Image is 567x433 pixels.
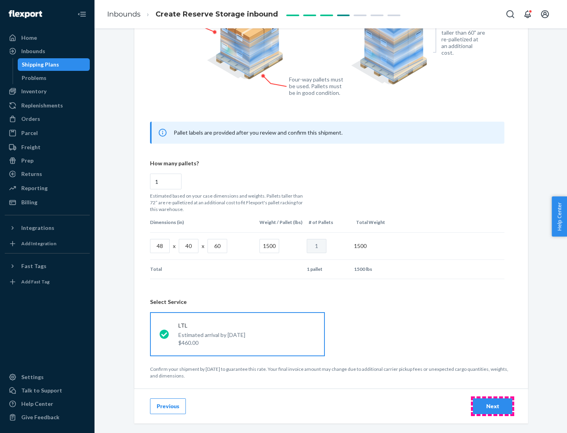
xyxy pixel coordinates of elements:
p: Estimated arrival by [DATE] [178,331,245,339]
a: Settings [5,371,90,383]
div: Integrations [21,224,54,232]
div: Prep [21,157,33,165]
a: Inbounds [107,10,141,19]
a: Returns [5,168,90,180]
a: Talk to Support [5,384,90,397]
div: Fast Tags [21,262,46,270]
div: Give Feedback [21,413,59,421]
a: Orders [5,113,90,125]
div: Inventory [21,87,46,95]
th: # of Pallets [306,213,353,232]
td: Total [150,260,256,279]
span: Pallet labels are provided after you review and confirm this shipment. [174,129,343,136]
a: Inventory [5,85,90,98]
a: Problems [18,72,90,84]
p: Estimated based on your case dimensions and weights. Pallets taller than 72” are re-palletized at... [150,192,308,213]
div: Orders [21,115,40,123]
header: Select Service [150,298,512,306]
th: Total Weight [353,213,400,232]
div: Billing [21,198,37,206]
a: Inbounds [5,45,90,57]
p: x [173,242,176,250]
div: Home [21,34,37,42]
figcaption: Four-way pallets must be used. Pallets must be in good condition. [289,76,344,96]
th: Dimensions (in) [150,213,256,232]
div: Inbounds [21,47,45,55]
p: $460.00 [178,339,245,347]
a: Home [5,31,90,44]
p: How many pallets? [150,159,504,167]
th: Weight / Pallet (lbs) [256,213,306,232]
td: 1500 lbs [351,260,398,279]
button: Help Center [552,196,567,237]
div: Reporting [21,184,48,192]
button: Close Navigation [74,6,90,22]
button: Give Feedback [5,411,90,424]
td: 1 pallet [304,260,351,279]
div: Shipping Plans [22,61,59,68]
a: Add Integration [5,237,90,250]
div: Talk to Support [21,387,62,394]
button: Previous [150,398,186,414]
a: Reporting [5,182,90,194]
div: Parcel [21,129,38,137]
button: Open Search Box [502,6,518,22]
div: Returns [21,170,42,178]
div: Freight [21,143,41,151]
p: LTL [178,322,245,329]
p: x [202,242,204,250]
img: Flexport logo [9,10,42,18]
div: Help Center [21,400,53,408]
button: Fast Tags [5,260,90,272]
div: Settings [21,373,44,381]
a: Shipping Plans [18,58,90,71]
div: Problems [22,74,46,82]
a: Billing [5,196,90,209]
div: Add Fast Tag [21,278,50,285]
span: Create Reserve Storage inbound [156,10,278,19]
a: Help Center [5,398,90,410]
div: Add Integration [21,240,56,247]
button: Open notifications [520,6,535,22]
button: Next [473,398,512,414]
span: 1500 [354,242,367,249]
button: Integrations [5,222,90,234]
a: Prep [5,154,90,167]
a: Add Fast Tag [5,276,90,288]
p: Confirm your shipment by [DATE] to guarantee this rate. Your final invoice amount may change due ... [150,366,512,379]
a: Freight [5,141,90,154]
a: Parcel [5,127,90,139]
div: Next [480,402,506,410]
div: Replenishments [21,102,63,109]
ol: breadcrumbs [101,3,284,26]
a: Replenishments [5,99,90,112]
button: Open account menu [537,6,553,22]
